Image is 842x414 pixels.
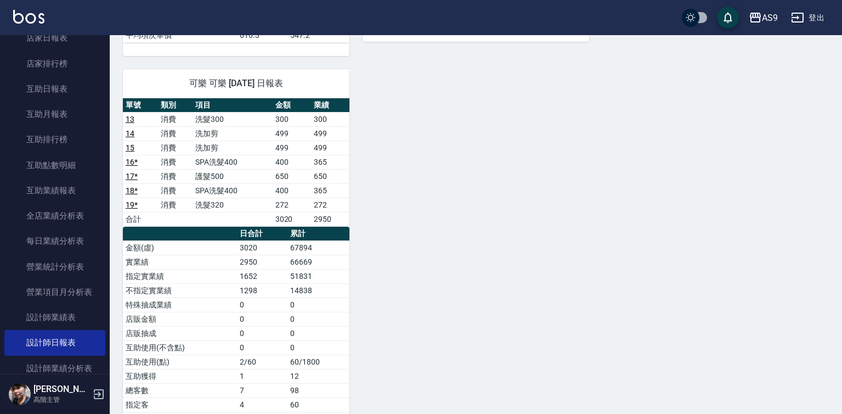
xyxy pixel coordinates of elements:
td: 4 [237,398,287,412]
td: 指定實業績 [123,269,237,283]
td: 消費 [158,183,193,198]
td: 400 [273,183,311,198]
td: SPA洗髮400 [193,183,272,198]
td: 洗髮320 [193,198,272,212]
td: 消費 [158,169,193,183]
td: 1 [237,369,287,383]
td: 499 [311,126,349,141]
td: 499 [273,126,311,141]
button: 登出 [787,8,829,28]
td: 不指定實業績 [123,283,237,298]
th: 日合計 [237,227,287,241]
td: 0 [237,298,287,312]
a: 互助月報表 [4,102,105,127]
td: 650 [273,169,311,183]
td: 650 [311,169,349,183]
td: 14838 [287,283,349,298]
td: 互助獲得 [123,369,237,383]
td: 3020 [273,212,311,226]
td: 3020 [237,240,287,255]
a: 15 [126,143,134,152]
td: 66669 [287,255,349,269]
td: 1298 [237,283,287,298]
td: 2/60 [237,355,287,369]
td: 0 [287,312,349,326]
td: 互助使用(不含點) [123,340,237,355]
table: a dense table [123,98,349,227]
a: 設計師業績分析表 [4,356,105,381]
td: 消費 [158,126,193,141]
a: 店家排行榜 [4,51,105,76]
a: 互助業績報表 [4,178,105,203]
td: 消費 [158,155,193,169]
td: 護髮500 [193,169,272,183]
th: 項目 [193,98,272,113]
td: 67894 [287,240,349,255]
td: 272 [311,198,349,212]
th: 業績 [311,98,349,113]
td: 總客數 [123,383,237,398]
td: 365 [311,183,349,198]
td: 60/1800 [287,355,349,369]
td: 365 [311,155,349,169]
td: 金額(虛) [123,240,237,255]
td: 消費 [158,198,193,212]
a: 店家日報表 [4,25,105,51]
th: 單號 [123,98,158,113]
td: 60 [287,398,349,412]
td: 消費 [158,112,193,126]
td: 消費 [158,141,193,155]
td: 0 [237,312,287,326]
td: 合計 [123,212,158,226]
a: 每日業績分析表 [4,228,105,254]
img: Logo [13,10,44,24]
td: 300 [273,112,311,126]
td: 特殊抽成業績 [123,298,237,312]
button: AS9 [744,7,782,29]
th: 金額 [273,98,311,113]
div: AS9 [762,11,778,25]
td: 7 [237,383,287,398]
span: 可樂 可樂 [DATE] 日報表 [136,78,336,89]
th: 累計 [287,227,349,241]
td: 洗加剪 [193,126,272,141]
td: 98 [287,383,349,398]
td: 0 [237,326,287,340]
button: save [717,7,739,29]
a: 全店業績分析表 [4,203,105,228]
td: SPA洗髮400 [193,155,272,169]
td: 616.3 [237,28,287,42]
a: 設計師日報表 [4,330,105,355]
td: 0 [287,298,349,312]
th: 類別 [158,98,193,113]
a: 互助點數明細 [4,153,105,178]
a: 設計師業績表 [4,305,105,330]
td: 互助使用(點) [123,355,237,369]
td: 洗髮300 [193,112,272,126]
td: 店販金額 [123,312,237,326]
a: 13 [126,115,134,124]
td: 指定客 [123,398,237,412]
a: 營業項目月分析表 [4,279,105,305]
td: 洗加剪 [193,141,272,155]
td: 0 [287,326,349,340]
td: 2950 [311,212,349,226]
td: 實業績 [123,255,237,269]
td: 499 [273,141,311,155]
td: 平均項次單價 [123,28,237,42]
td: 300 [311,112,349,126]
td: 0 [237,340,287,355]
a: 營業統計分析表 [4,254,105,279]
td: 2950 [237,255,287,269]
img: Person [9,383,31,405]
a: 互助排行榜 [4,127,105,152]
td: 12 [287,369,349,383]
a: 互助日報表 [4,76,105,102]
td: 店販抽成 [123,326,237,340]
td: 499 [311,141,349,155]
td: 51831 [287,269,349,283]
td: 1652 [237,269,287,283]
h5: [PERSON_NAME] [33,384,89,395]
a: 14 [126,129,134,138]
td: 400 [273,155,311,169]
